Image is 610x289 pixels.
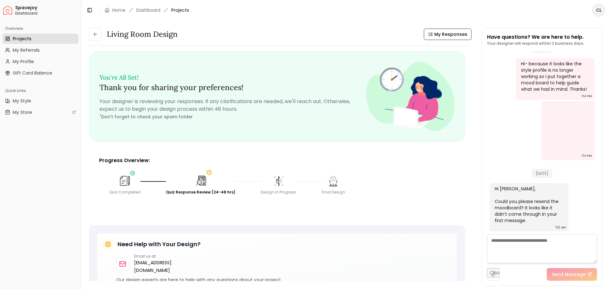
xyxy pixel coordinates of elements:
[116,277,452,283] p: Our design experts are here to help with any questions about your project.
[3,56,78,67] a: My Profile
[434,31,467,37] span: My Responses
[134,259,193,274] a: [EMAIL_ADDRESS][DOMAIN_NAME]
[136,7,160,13] a: Dashboard
[593,4,604,16] span: CL
[521,61,588,92] div: Hi- because it looks like the style profile is no longer working so I put together a mood board t...
[424,29,471,40] button: My Responses
[134,254,193,259] p: Email us at
[99,72,366,93] h3: Thank you for sharing your preferences!
[13,98,31,104] span: My Style
[118,240,200,249] h5: Need Help with Your Design?
[487,41,584,46] p: Your designer will respond within 2 business days.
[99,114,193,120] small: Don't forget to check your spam folder
[13,47,40,53] span: My Referrals
[532,169,552,178] span: [DATE]
[366,62,455,131] img: Fun quiz review - image
[13,58,34,65] span: My Profile
[105,7,189,13] nav: breadcrumb
[582,93,592,99] div: 1:14 PM
[99,157,455,164] p: Progress Overview:
[166,190,235,195] div: Quiz Response Review (24-48 hrs)
[592,4,605,16] button: CL
[3,34,78,44] a: Projects
[544,104,592,151] img: Chat Image
[322,190,345,195] div: Final Design
[13,36,31,42] span: Projects
[13,109,32,115] span: My Store
[13,70,52,76] span: Gift Card Balance
[109,190,140,195] div: Quiz Completed
[582,153,592,159] div: 1:14 PM
[119,174,131,187] img: Quiz Completed
[3,23,78,34] div: Overview
[99,74,139,81] small: You're All Set!
[261,190,296,195] div: Design in Progress
[171,7,189,13] span: Projects
[272,174,285,187] img: Design in Progress
[99,98,366,113] p: Your designer is reviewing your responses. If any clarifications are needed, we'll reach out. Oth...
[107,29,178,39] h3: Living Room Design
[15,5,78,11] span: Spacejoy
[3,107,78,117] a: My Store
[495,186,562,224] div: Hi [PERSON_NAME], Could you please resend the moodboard? It looks like it didn’t come through in ...
[3,96,78,106] a: My Style
[3,6,12,15] img: Spacejoy Logo
[487,33,584,41] p: Have questions? We are here to help.
[194,174,208,188] img: Quiz Response Review (24-48 hrs)
[327,174,340,187] img: Final Design
[15,11,78,16] span: Dashboard
[3,6,12,15] a: Spacejoy
[112,7,125,13] a: Home
[555,224,566,231] div: 7:21 AM
[3,86,78,96] div: Quick Links
[3,45,78,55] a: My Referrals
[3,68,78,78] a: Gift Card Balance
